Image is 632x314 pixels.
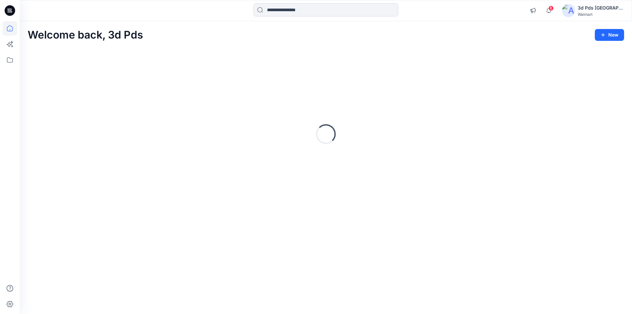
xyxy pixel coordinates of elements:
[562,4,575,17] img: avatar
[578,4,624,12] div: 3d Pds [GEOGRAPHIC_DATA]
[28,29,143,41] h2: Welcome back, 3d Pds
[548,6,554,11] span: 6
[578,12,624,17] div: Walmart
[595,29,624,41] button: New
